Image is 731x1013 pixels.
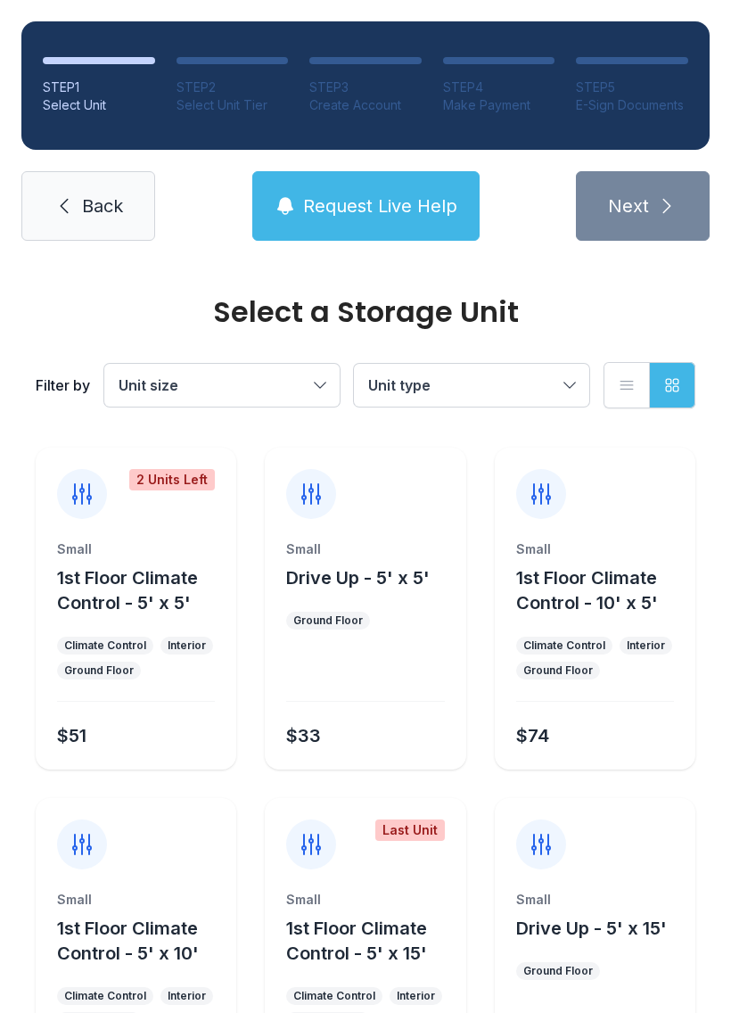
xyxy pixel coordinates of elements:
span: 1st Floor Climate Control - 5' x 10' [57,918,199,964]
div: Interior [397,989,435,1003]
div: STEP 1 [43,78,155,96]
button: 1st Floor Climate Control - 5' x 15' [286,916,458,966]
div: STEP 5 [576,78,688,96]
div: Last Unit [375,819,445,841]
button: Unit size [104,364,340,407]
span: 1st Floor Climate Control - 10' x 5' [516,567,658,614]
span: 1st Floor Climate Control - 5' x 15' [286,918,427,964]
div: $33 [286,723,321,748]
div: Small [286,540,444,558]
button: 1st Floor Climate Control - 5' x 10' [57,916,229,966]
div: Small [286,891,444,909]
span: 1st Floor Climate Control - 5' x 5' [57,567,198,614]
div: Create Account [309,96,422,114]
div: STEP 3 [309,78,422,96]
span: Request Live Help [303,194,457,218]
div: Small [57,891,215,909]
div: Ground Floor [64,663,134,678]
div: Small [57,540,215,558]
div: $51 [57,723,86,748]
button: Unit type [354,364,589,407]
div: Climate Control [523,638,605,653]
div: $74 [516,723,549,748]
div: Climate Control [64,989,146,1003]
div: 2 Units Left [129,469,215,490]
div: Select a Storage Unit [36,298,695,326]
div: Interior [627,638,665,653]
div: Filter by [36,375,90,396]
div: Ground Floor [523,663,593,678]
div: Interior [168,989,206,1003]
button: 1st Floor Climate Control - 5' x 5' [57,565,229,615]
div: Interior [168,638,206,653]
div: Ground Floor [293,614,363,628]
div: STEP 2 [177,78,289,96]
div: Climate Control [293,989,375,1003]
div: Ground Floor [523,964,593,978]
span: Drive Up - 5' x 15' [516,918,667,939]
div: Climate Control [64,638,146,653]
div: E-Sign Documents [576,96,688,114]
div: Small [516,540,674,558]
div: Small [516,891,674,909]
span: Back [82,194,123,218]
span: Unit type [368,376,431,394]
div: Make Payment [443,96,555,114]
div: Select Unit [43,96,155,114]
button: Drive Up - 5' x 15' [516,916,667,941]
div: Select Unit Tier [177,96,289,114]
span: Drive Up - 5' x 5' [286,567,430,589]
button: 1st Floor Climate Control - 10' x 5' [516,565,688,615]
button: Drive Up - 5' x 5' [286,565,430,590]
span: Next [608,194,649,218]
span: Unit size [119,376,178,394]
div: STEP 4 [443,78,555,96]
